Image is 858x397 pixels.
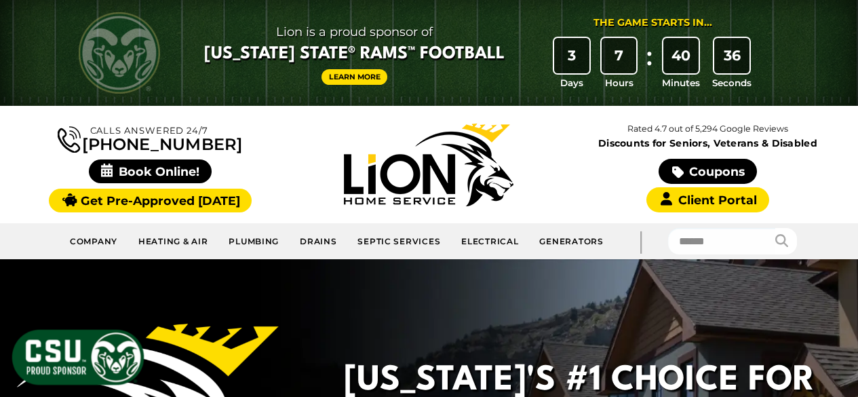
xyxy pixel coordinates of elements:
[89,159,212,183] span: Book Online!
[290,229,347,254] a: Drains
[49,189,252,212] a: Get Pre-Approved [DATE]
[712,76,752,90] span: Seconds
[529,229,613,254] a: Generators
[344,124,513,206] img: Lion Home Service
[659,159,756,184] a: Coupons
[568,121,847,136] p: Rated 4.7 out of 5,294 Google Reviews
[60,229,128,254] a: Company
[554,38,589,73] div: 3
[204,43,505,66] span: [US_STATE] State® Rams™ Football
[605,76,633,90] span: Hours
[128,229,218,254] a: Heating & Air
[10,328,146,387] img: CSU Sponsor Badge
[79,12,160,94] img: CSU Rams logo
[347,229,451,254] a: Septic Services
[646,187,768,212] a: Client Portal
[614,223,668,259] div: |
[560,76,583,90] span: Days
[593,16,712,31] div: The Game Starts in...
[714,38,749,73] div: 36
[663,38,699,73] div: 40
[451,229,529,254] a: Electrical
[602,38,637,73] div: 7
[571,138,844,148] span: Discounts for Seniors, Veterans & Disabled
[204,21,505,43] span: Lion is a proud sponsor of
[58,124,242,153] a: [PHONE_NUMBER]
[218,229,290,254] a: Plumbing
[662,76,700,90] span: Minutes
[642,38,656,90] div: :
[321,69,388,85] a: Learn More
